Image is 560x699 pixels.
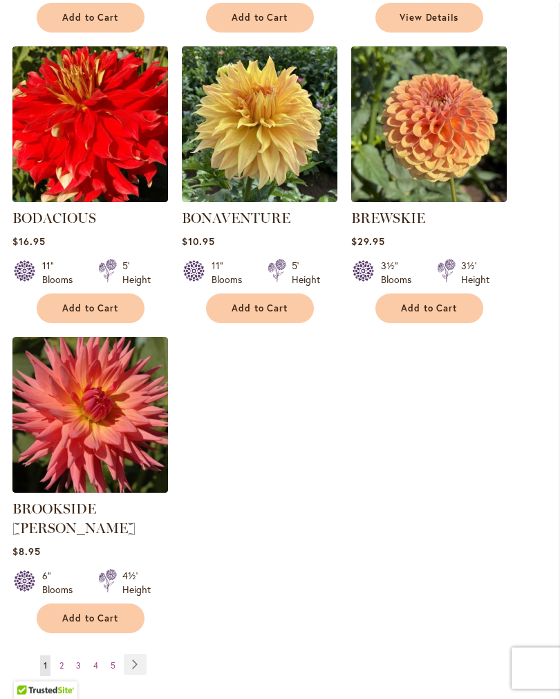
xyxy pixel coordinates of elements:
[206,3,314,33] button: Add to Cart
[182,192,337,206] a: Bonaventure
[461,260,489,287] div: 3½' Height
[351,210,425,227] a: BREWSKIE
[73,656,84,677] a: 3
[56,656,67,677] a: 2
[12,192,168,206] a: BODACIOUS
[62,613,119,625] span: Add to Cart
[12,210,96,227] a: BODACIOUS
[182,235,215,248] span: $10.95
[111,661,115,671] span: 5
[42,570,82,597] div: 6" Blooms
[351,235,385,248] span: $29.95
[76,661,81,671] span: 3
[42,260,82,287] div: 11" Blooms
[122,570,151,597] div: 4½' Height
[206,294,314,324] button: Add to Cart
[107,656,119,677] a: 5
[12,338,168,493] img: BROOKSIDE CHERI
[37,3,144,33] button: Add to Cart
[59,661,64,671] span: 2
[381,260,420,287] div: 3½" Blooms
[351,192,507,206] a: BREWSKIE
[351,47,507,203] img: BREWSKIE
[93,661,98,671] span: 4
[232,12,288,24] span: Add to Cart
[12,545,41,559] span: $8.95
[400,12,459,24] span: View Details
[232,303,288,315] span: Add to Cart
[10,650,49,689] iframe: Launch Accessibility Center
[212,260,251,287] div: 11" Blooms
[12,483,168,496] a: BROOKSIDE CHERI
[375,3,483,33] a: View Details
[62,12,119,24] span: Add to Cart
[37,604,144,634] button: Add to Cart
[292,260,320,287] div: 5' Height
[375,294,483,324] button: Add to Cart
[182,210,290,227] a: BONAVENTURE
[12,235,46,248] span: $16.95
[12,47,168,203] img: BODACIOUS
[122,260,151,287] div: 5' Height
[12,501,136,537] a: BROOKSIDE [PERSON_NAME]
[62,303,119,315] span: Add to Cart
[37,294,144,324] button: Add to Cart
[90,656,102,677] a: 4
[182,47,337,203] img: Bonaventure
[401,303,458,315] span: Add to Cart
